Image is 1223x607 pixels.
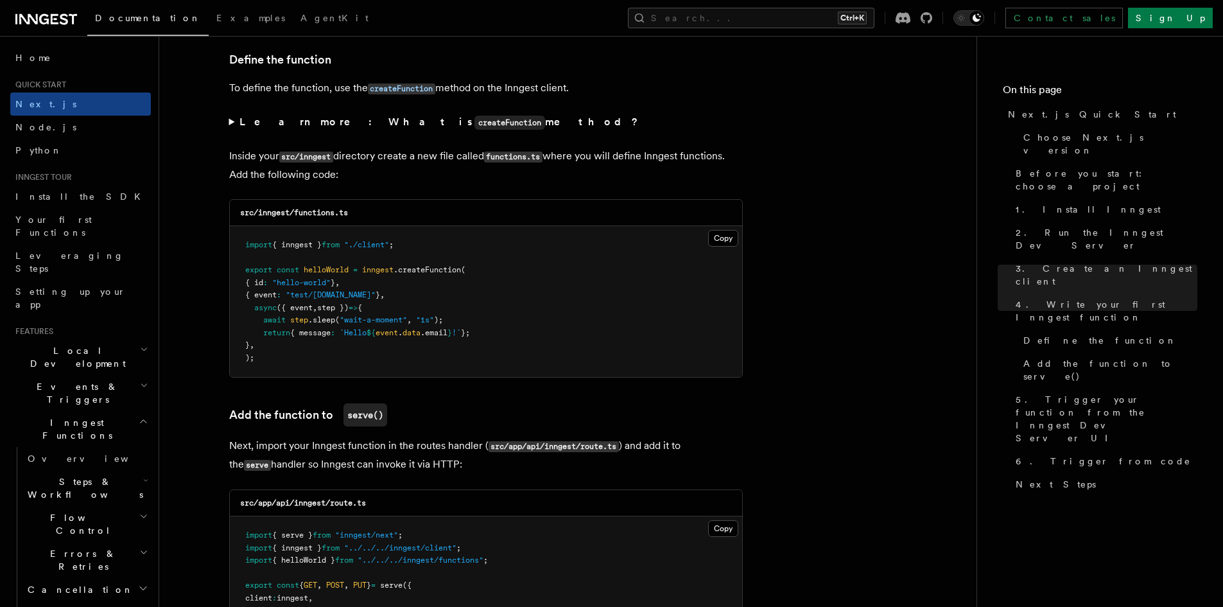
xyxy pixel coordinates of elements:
[10,80,66,90] span: Quick start
[15,215,92,238] span: Your first Functions
[245,240,272,249] span: import
[22,475,143,501] span: Steps & Workflows
[15,51,51,64] span: Home
[421,328,447,337] span: .email
[290,328,331,337] span: { message
[1016,298,1197,324] span: 4. Write your first Inngest function
[250,340,254,349] span: ,
[474,116,545,130] code: createFunction
[22,506,151,542] button: Flow Control
[461,328,470,337] span: };
[1016,226,1197,252] span: 2. Run the Inngest Dev Server
[22,547,139,573] span: Errors & Retries
[1010,221,1197,257] a: 2. Run the Inngest Dev Server
[1016,262,1197,288] span: 3. Create an Inngest client
[10,380,140,406] span: Events & Triggers
[10,411,151,447] button: Inngest Functions
[313,303,317,312] span: ,
[368,82,435,94] a: createFunction
[335,315,340,324] span: (
[489,441,619,452] code: src/app/api/inngest/route.ts
[1010,257,1197,293] a: 3. Create an Inngest client
[447,328,452,337] span: }
[10,326,53,337] span: Features
[353,581,367,590] span: PUT
[293,4,376,35] a: AgentKit
[371,581,376,590] span: =
[209,4,293,35] a: Examples
[299,581,304,590] span: {
[1008,108,1176,121] span: Next.js Quick Start
[1016,167,1197,193] span: Before you start: choose a project
[254,303,277,312] span: async
[335,278,340,287] span: ,
[277,303,313,312] span: ({ event
[22,583,134,596] span: Cancellation
[340,315,407,324] span: "wait-a-moment"
[15,99,76,109] span: Next.js
[229,113,743,132] summary: Learn more: What iscreateFunctionmethod?
[22,542,151,578] button: Errors & Retries
[1010,293,1197,329] a: 4. Write your first Inngest function
[317,581,322,590] span: ,
[304,265,349,274] span: helloWorld
[362,265,394,274] span: inngest
[245,340,250,349] span: }
[10,375,151,411] button: Events & Triggers
[398,328,403,337] span: .
[216,13,285,23] span: Examples
[368,84,435,94] code: createFunction
[452,328,461,337] span: !`
[263,328,290,337] span: return
[340,328,367,337] span: `Hello
[15,122,76,132] span: Node.js
[1010,473,1197,496] a: Next Steps
[245,594,272,603] span: client
[1016,203,1161,216] span: 1. Install Inngest
[272,278,331,287] span: "hello-world"
[15,191,148,202] span: Install the SDK
[229,403,387,427] a: Add the function toserve()
[272,543,322,552] span: { inngest }
[367,581,371,590] span: }
[272,556,335,565] span: { helloWorld }
[304,581,317,590] span: GET
[398,531,403,540] span: ;
[300,13,369,23] span: AgentKit
[272,594,277,603] span: :
[245,581,272,590] span: export
[708,520,738,537] button: Copy
[290,315,308,324] span: step
[1010,388,1197,450] a: 5. Trigger your function from the Inngest Dev Server UI
[10,185,151,208] a: Install the SDK
[344,543,456,552] span: "../../../inngest/client"
[10,416,139,442] span: Inngest Functions
[10,172,72,182] span: Inngest tour
[416,315,434,324] span: "1s"
[380,581,403,590] span: serve
[308,315,335,324] span: .sleep
[313,531,331,540] span: from
[326,581,344,590] span: POST
[389,240,394,249] span: ;
[343,403,387,427] code: serve()
[403,581,412,590] span: ({
[407,315,412,324] span: ,
[1005,8,1123,28] a: Contact sales
[331,328,335,337] span: :
[229,147,743,184] p: Inside your directory create a new file called where you will define Inngest functions. Add the f...
[394,265,461,274] span: .createFunction
[322,240,340,249] span: from
[349,303,358,312] span: =>
[15,145,62,155] span: Python
[1003,103,1197,126] a: Next.js Quick Start
[628,8,874,28] button: Search...Ctrl+K
[229,79,743,98] p: To define the function, use the method on the Inngest client.
[1018,126,1197,162] a: Choose Next.js version
[308,594,313,603] span: ,
[272,531,313,540] span: { serve }
[10,344,140,370] span: Local Development
[1010,198,1197,221] a: 1. Install Inngest
[245,353,254,362] span: );
[708,230,738,247] button: Copy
